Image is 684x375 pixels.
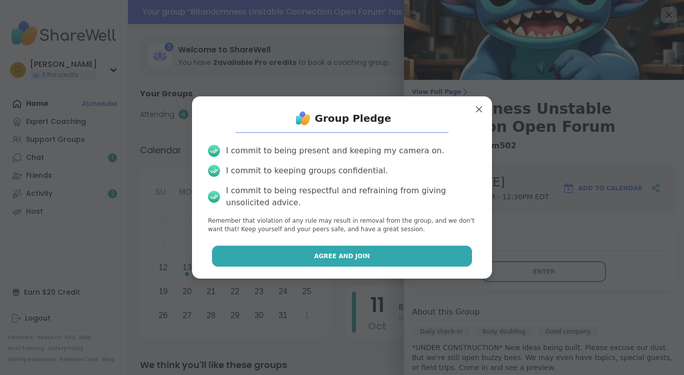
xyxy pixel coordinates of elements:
div: I commit to being present and keeping my camera on. [226,145,444,157]
img: ShareWell Logo [293,108,313,128]
p: Remember that violation of any rule may result in removal from the group, and we don’t want that!... [208,217,476,234]
div: I commit to being respectful and refraining from giving unsolicited advice. [226,185,476,209]
span: Agree and Join [314,252,370,261]
div: I commit to keeping groups confidential. [226,165,388,177]
h1: Group Pledge [315,111,391,125]
button: Agree and Join [212,246,472,267]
